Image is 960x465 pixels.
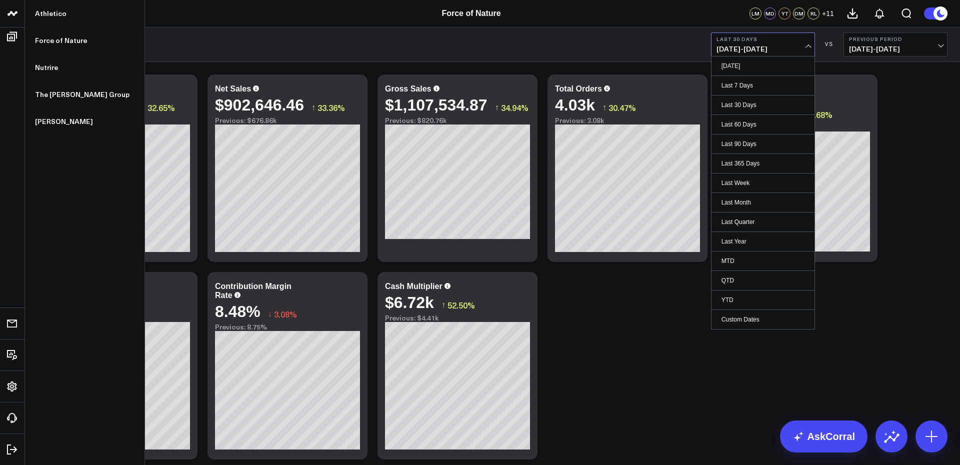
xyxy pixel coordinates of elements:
a: Last 90 Days [711,134,814,153]
span: [DATE] - [DATE] [849,45,942,53]
a: YTD [711,290,814,309]
div: Previous: $676.86k [215,116,360,124]
div: Previous: $4.41k [385,314,530,322]
a: Force of Nature [25,27,144,54]
a: Last Month [711,193,814,212]
div: LM [749,7,761,19]
a: Custom Dates [711,310,814,329]
a: Last 365 Days [711,154,814,173]
a: Last 30 Days [711,95,814,114]
span: ↑ [441,298,445,311]
span: [DATE] - [DATE] [716,45,809,53]
span: 34.94% [501,102,528,113]
span: 33.36% [317,102,345,113]
div: Previous: 3.08k [555,116,700,124]
span: 30.47% [608,102,636,113]
a: MTD [711,251,814,270]
div: 8.48% [215,302,260,320]
div: $1,107,534.87 [385,96,487,114]
div: YT [778,7,790,19]
div: VS [820,41,838,47]
a: Nutrire [25,54,144,81]
a: The [PERSON_NAME] Group [25,81,144,108]
span: + 11 [822,10,834,17]
a: AskCorral [780,420,867,452]
button: +11 [822,7,834,19]
a: Last Year [711,232,814,251]
a: Last 7 Days [711,76,814,95]
b: Previous Period [849,36,942,42]
div: DM [793,7,805,19]
a: Last Quarter [711,212,814,231]
a: [DATE] [711,56,814,75]
div: Previous: 8.75% [215,323,360,331]
button: Last 30 Days[DATE]-[DATE] [711,32,815,56]
div: Previous: $820.76k [385,116,530,124]
span: 42.68% [805,109,832,120]
div: Contribution Margin Rate [215,282,291,299]
div: MD [764,7,776,19]
div: Cash Multiplier [385,282,442,290]
b: Last 30 Days [716,36,809,42]
a: Last 60 Days [711,115,814,134]
div: $6.72k [385,293,434,311]
span: ↑ [311,101,315,114]
span: ↓ [268,307,272,320]
a: Force of Nature [441,9,500,17]
a: Last Week [711,173,814,192]
button: Previous Period[DATE]-[DATE] [843,32,947,56]
div: Net Sales [215,84,251,93]
span: ↑ [495,101,499,114]
a: QTD [711,271,814,290]
div: RL [807,7,819,19]
span: 3.08% [274,308,297,319]
span: 52.50% [447,299,475,310]
div: Total Orders [555,84,602,93]
div: 4.03k [555,96,595,114]
span: ↑ [602,101,606,114]
div: Gross Sales [385,84,431,93]
a: [PERSON_NAME] [25,108,144,135]
span: 32.65% [147,102,175,113]
div: $902,646.46 [215,96,304,114]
